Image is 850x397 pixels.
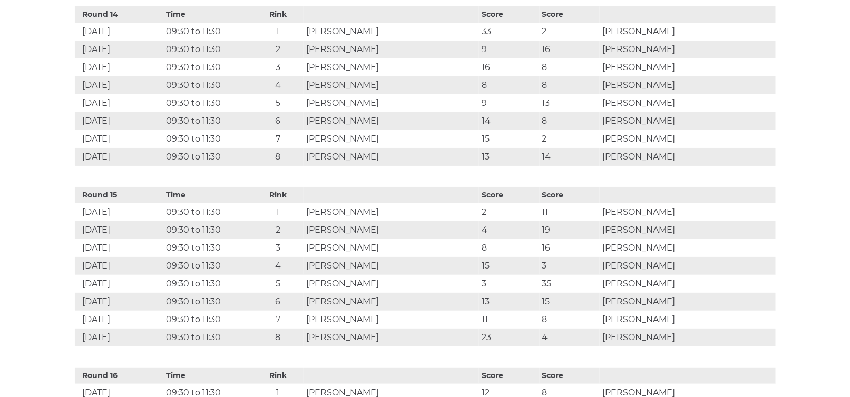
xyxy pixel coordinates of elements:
[479,23,540,41] td: 33
[304,221,479,239] td: [PERSON_NAME]
[479,58,540,76] td: 16
[75,112,164,130] td: [DATE]
[75,368,164,384] th: Round 16
[75,203,164,221] td: [DATE]
[75,329,164,346] td: [DATE]
[163,329,252,346] td: 09:30 to 11:30
[163,293,252,311] td: 09:30 to 11:30
[540,112,600,130] td: 8
[600,112,775,130] td: [PERSON_NAME]
[252,148,304,166] td: 8
[479,94,540,112] td: 9
[163,275,252,293] td: 09:30 to 11:30
[252,23,304,41] td: 1
[600,239,775,257] td: [PERSON_NAME]
[479,293,540,311] td: 13
[304,41,479,58] td: [PERSON_NAME]
[75,76,164,94] td: [DATE]
[479,76,540,94] td: 8
[163,94,252,112] td: 09:30 to 11:30
[163,76,252,94] td: 09:30 to 11:30
[163,6,252,23] th: Time
[304,130,479,148] td: [PERSON_NAME]
[75,311,164,329] td: [DATE]
[540,148,600,166] td: 14
[304,257,479,275] td: [PERSON_NAME]
[540,368,600,384] th: Score
[304,94,479,112] td: [PERSON_NAME]
[304,148,479,166] td: [PERSON_NAME]
[479,368,540,384] th: Score
[304,23,479,41] td: [PERSON_NAME]
[252,58,304,76] td: 3
[304,293,479,311] td: [PERSON_NAME]
[252,311,304,329] td: 7
[75,221,164,239] td: [DATE]
[75,148,164,166] td: [DATE]
[479,41,540,58] td: 9
[163,257,252,275] td: 09:30 to 11:30
[252,187,304,203] th: Rink
[163,58,252,76] td: 09:30 to 11:30
[600,329,775,346] td: [PERSON_NAME]
[540,311,600,329] td: 8
[75,94,164,112] td: [DATE]
[479,329,540,346] td: 23
[540,41,600,58] td: 16
[479,112,540,130] td: 14
[163,221,252,239] td: 09:30 to 11:30
[75,23,164,41] td: [DATE]
[163,23,252,41] td: 09:30 to 11:30
[600,203,775,221] td: [PERSON_NAME]
[479,239,540,257] td: 8
[540,23,600,41] td: 2
[163,239,252,257] td: 09:30 to 11:30
[304,329,479,346] td: [PERSON_NAME]
[479,6,540,23] th: Score
[75,293,164,311] td: [DATE]
[252,76,304,94] td: 4
[600,293,775,311] td: [PERSON_NAME]
[540,6,600,23] th: Score
[75,187,164,203] th: Round 15
[252,239,304,257] td: 3
[479,221,540,239] td: 4
[252,257,304,275] td: 4
[252,221,304,239] td: 2
[540,275,600,293] td: 35
[540,257,600,275] td: 3
[75,41,164,58] td: [DATE]
[600,23,775,41] td: [PERSON_NAME]
[600,58,775,76] td: [PERSON_NAME]
[163,368,252,384] th: Time
[75,275,164,293] td: [DATE]
[163,130,252,148] td: 09:30 to 11:30
[479,130,540,148] td: 15
[163,311,252,329] td: 09:30 to 11:30
[479,311,540,329] td: 11
[163,148,252,166] td: 09:30 to 11:30
[75,58,164,76] td: [DATE]
[252,203,304,221] td: 1
[540,293,600,311] td: 15
[304,239,479,257] td: [PERSON_NAME]
[600,257,775,275] td: [PERSON_NAME]
[163,41,252,58] td: 09:30 to 11:30
[540,221,600,239] td: 19
[479,187,540,203] th: Score
[163,187,252,203] th: Time
[252,41,304,58] td: 2
[540,187,600,203] th: Score
[479,257,540,275] td: 15
[252,112,304,130] td: 6
[163,203,252,221] td: 09:30 to 11:30
[600,41,775,58] td: [PERSON_NAME]
[304,58,479,76] td: [PERSON_NAME]
[75,257,164,275] td: [DATE]
[252,293,304,311] td: 6
[600,94,775,112] td: [PERSON_NAME]
[304,203,479,221] td: [PERSON_NAME]
[252,6,304,23] th: Rink
[600,221,775,239] td: [PERSON_NAME]
[540,203,600,221] td: 11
